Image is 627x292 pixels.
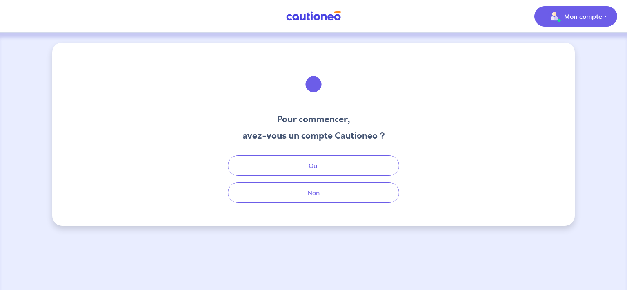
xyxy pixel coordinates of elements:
[283,11,344,21] img: Cautioneo
[242,129,385,142] h3: avez-vous un compte Cautioneo ?
[228,182,399,203] button: Non
[228,155,399,176] button: Oui
[564,11,602,21] p: Mon compte
[242,113,385,126] h3: Pour commencer,
[291,62,336,106] img: illu_welcome.svg
[548,10,561,23] img: illu_account_valid_menu.svg
[534,6,617,27] button: illu_account_valid_menu.svgMon compte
